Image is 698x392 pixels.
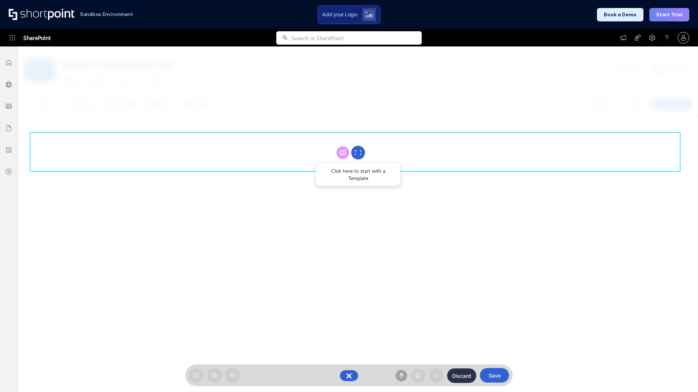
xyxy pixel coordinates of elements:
[597,8,643,21] button: Book a Demo
[80,12,133,16] h1: Sandbox Environment
[322,11,358,18] span: Add your Logo:
[662,357,698,392] iframe: Chat Widget
[292,31,422,45] input: Search in SharePoint
[649,8,689,21] button: Start Trial
[447,368,476,383] button: Discard
[364,11,374,19] img: Upload logo
[480,368,509,383] button: Save
[23,29,51,46] span: SharePoint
